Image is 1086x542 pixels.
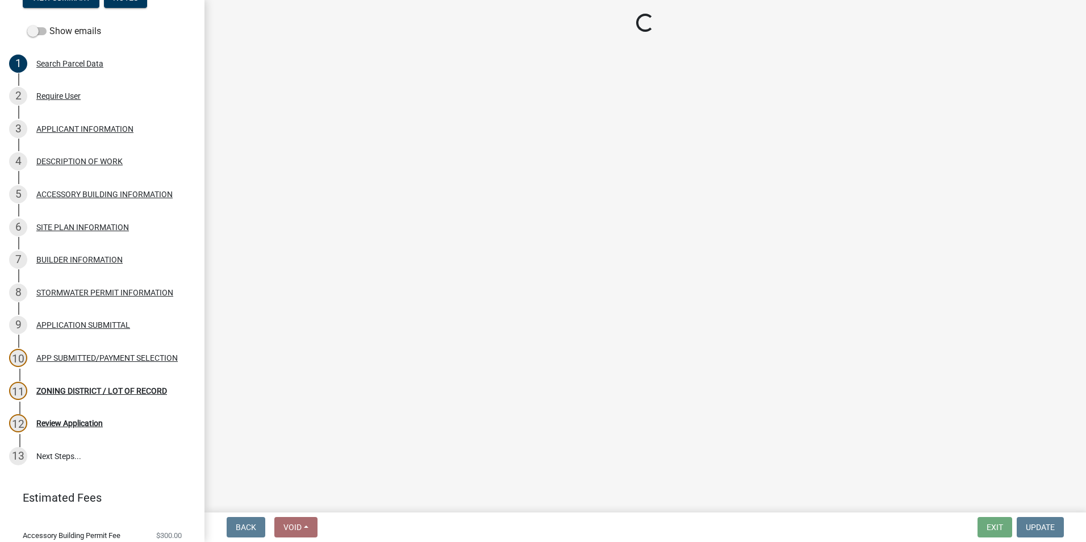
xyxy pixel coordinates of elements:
div: APPLICANT INFORMATION [36,125,133,133]
div: 2 [9,87,27,105]
div: 5 [9,185,27,203]
div: APPLICATION SUBMITTAL [36,321,130,329]
span: Back [236,523,256,532]
div: 1 [9,55,27,73]
span: Void [283,523,302,532]
button: Exit [978,517,1012,537]
span: Update [1026,523,1055,532]
div: Review Application [36,419,103,427]
div: 4 [9,152,27,170]
div: ACCESSORY BUILDING INFORMATION [36,190,173,198]
button: Update [1017,517,1064,537]
div: 10 [9,349,27,367]
div: 13 [9,447,27,465]
div: STORMWATER PERMIT INFORMATION [36,289,173,297]
div: SITE PLAN INFORMATION [36,223,129,231]
span: Accessory Building Permit Fee [23,532,120,539]
a: Estimated Fees [9,486,186,509]
button: Back [227,517,265,537]
div: ZONING DISTRICT / LOT OF RECORD [36,387,167,395]
div: BUILDER INFORMATION [36,256,123,264]
div: DESCRIPTION OF WORK [36,157,123,165]
div: 12 [9,414,27,432]
div: 9 [9,316,27,334]
div: 3 [9,120,27,138]
div: 6 [9,218,27,236]
span: $300.00 [156,532,182,539]
button: Void [274,517,318,537]
div: APP SUBMITTED/PAYMENT SELECTION [36,354,178,362]
label: Show emails [27,24,101,38]
div: Search Parcel Data [36,60,103,68]
div: Require User [36,92,81,100]
div: 8 [9,283,27,302]
div: 7 [9,251,27,269]
div: 11 [9,382,27,400]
